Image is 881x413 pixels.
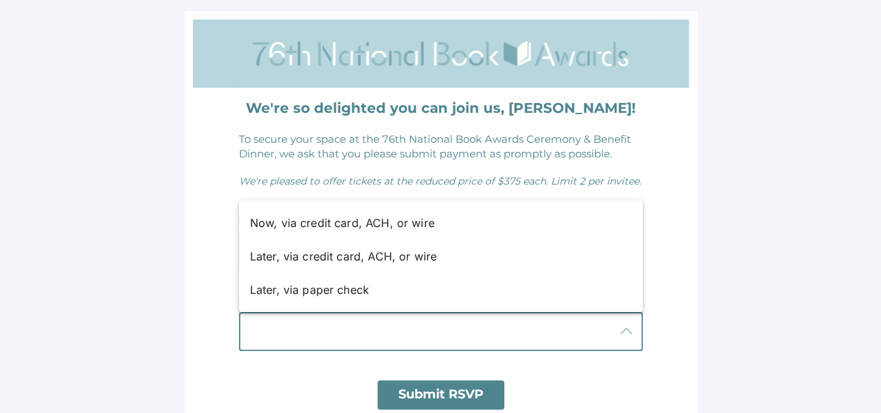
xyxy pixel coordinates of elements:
[239,295,643,309] p: How would you prefer to process payment?
[398,387,483,402] span: Submit RSVP
[246,100,636,116] strong: We're so delighted you can join us, [PERSON_NAME]!
[239,132,631,160] span: To secure your space at the 76th National Book Awards Ceremony & Benefit Dinner, we ask that you ...
[239,213,643,227] p: How many tickets would you like to reserve?
[595,241,612,258] i: Clear
[377,380,504,410] a: Submit RSVP
[239,175,641,187] span: We're pleased to offer tickets at the reduced price of $375 each. Limit 2 per invitee.
[250,241,256,258] span: 2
